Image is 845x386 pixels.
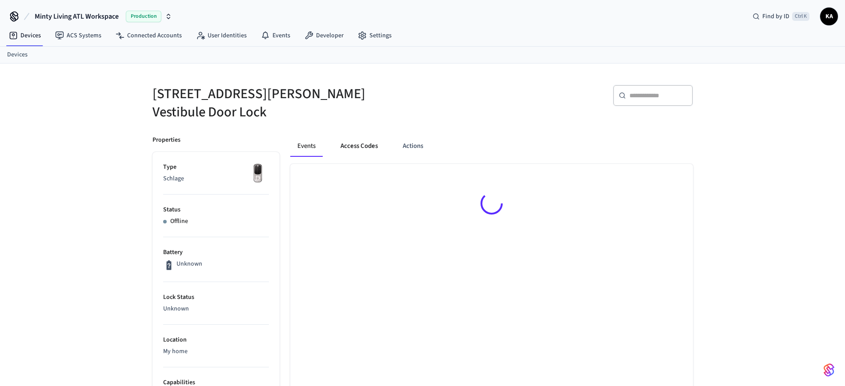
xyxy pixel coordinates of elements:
[2,28,48,44] a: Devices
[290,135,323,157] button: Events
[189,28,254,44] a: User Identities
[7,50,28,60] a: Devices
[821,8,837,24] span: KA
[48,28,108,44] a: ACS Systems
[152,85,417,121] h5: [STREET_ADDRESS][PERSON_NAME] Vestibule Door Lock
[108,28,189,44] a: Connected Accounts
[290,135,693,157] div: ant example
[163,293,269,302] p: Lock Status
[152,135,180,145] p: Properties
[163,304,269,314] p: Unknown
[351,28,399,44] a: Settings
[247,163,269,185] img: Yale Assure Touchscreen Wifi Smart Lock, Satin Nickel, Front
[820,8,838,25] button: KA
[35,11,119,22] span: Minty Living ATL Workspace
[824,363,834,377] img: SeamLogoGradient.69752ec5.svg
[254,28,297,44] a: Events
[163,163,269,172] p: Type
[792,12,809,21] span: Ctrl K
[163,205,269,215] p: Status
[163,248,269,257] p: Battery
[396,135,430,157] button: Actions
[126,11,161,22] span: Production
[170,217,188,226] p: Offline
[163,347,269,356] p: My home
[762,12,789,21] span: Find by ID
[297,28,351,44] a: Developer
[176,259,202,269] p: Unknown
[163,174,269,183] p: Schlage
[333,135,385,157] button: Access Codes
[163,335,269,345] p: Location
[745,8,817,24] div: Find by IDCtrl K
